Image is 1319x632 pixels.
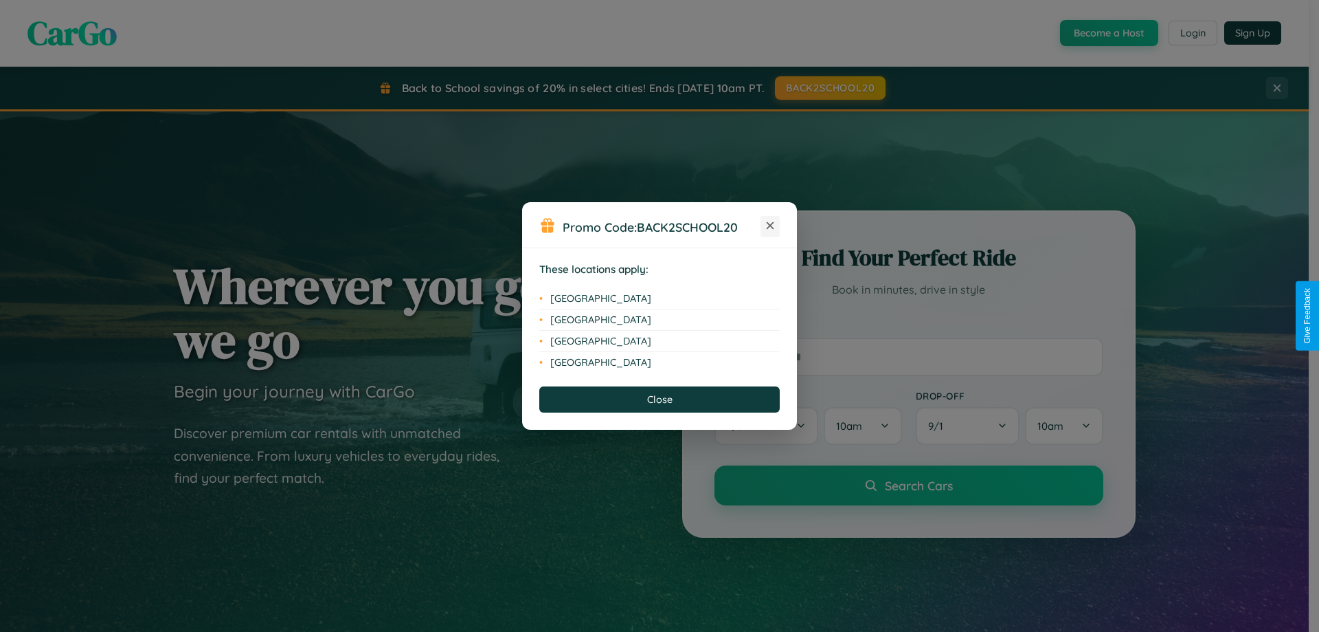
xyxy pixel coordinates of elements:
li: [GEOGRAPHIC_DATA] [539,331,780,352]
button: Close [539,386,780,413]
li: [GEOGRAPHIC_DATA] [539,352,780,373]
b: BACK2SCHOOL20 [637,219,738,235]
h3: Promo Code: [563,219,760,235]
div: Give Feedback [1303,288,1312,344]
strong: These locations apply: [539,263,649,276]
li: [GEOGRAPHIC_DATA] [539,309,780,331]
li: [GEOGRAPHIC_DATA] [539,288,780,309]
